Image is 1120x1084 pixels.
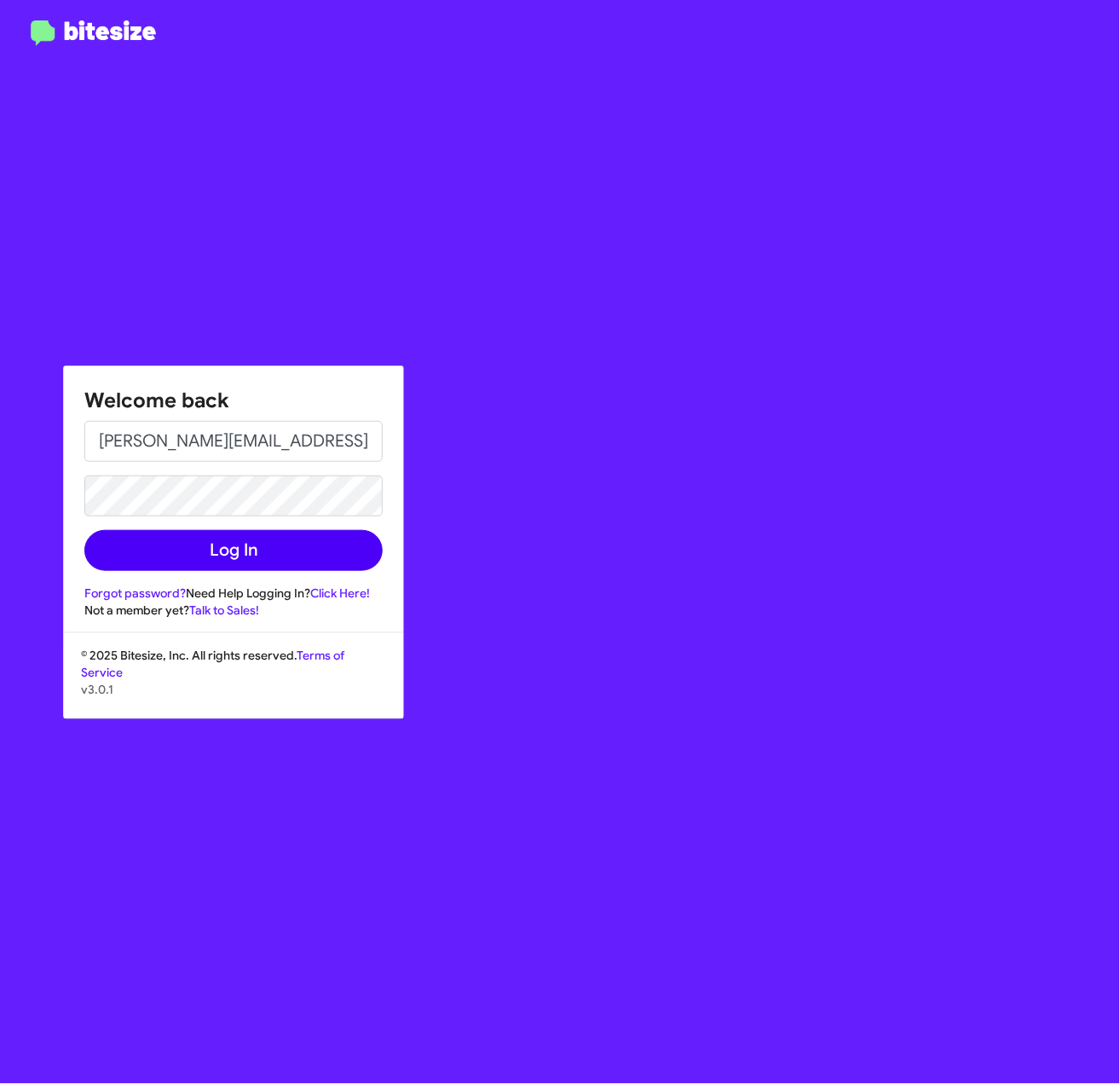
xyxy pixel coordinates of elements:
h1: Welcome back [84,387,383,414]
button: Log In [84,530,383,571]
a: Talk to Sales! [189,603,259,618]
div: Not a member yet? [84,602,383,619]
div: Need Help Logging In? [84,585,383,602]
a: Click Here! [310,585,370,601]
a: Forgot password? [84,585,186,601]
div: © 2025 Bitesize, Inc. All rights reserved. [64,647,403,718]
input: Email address [84,421,383,462]
p: v3.0.1 [81,681,386,698]
a: Terms of Service [81,648,344,680]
